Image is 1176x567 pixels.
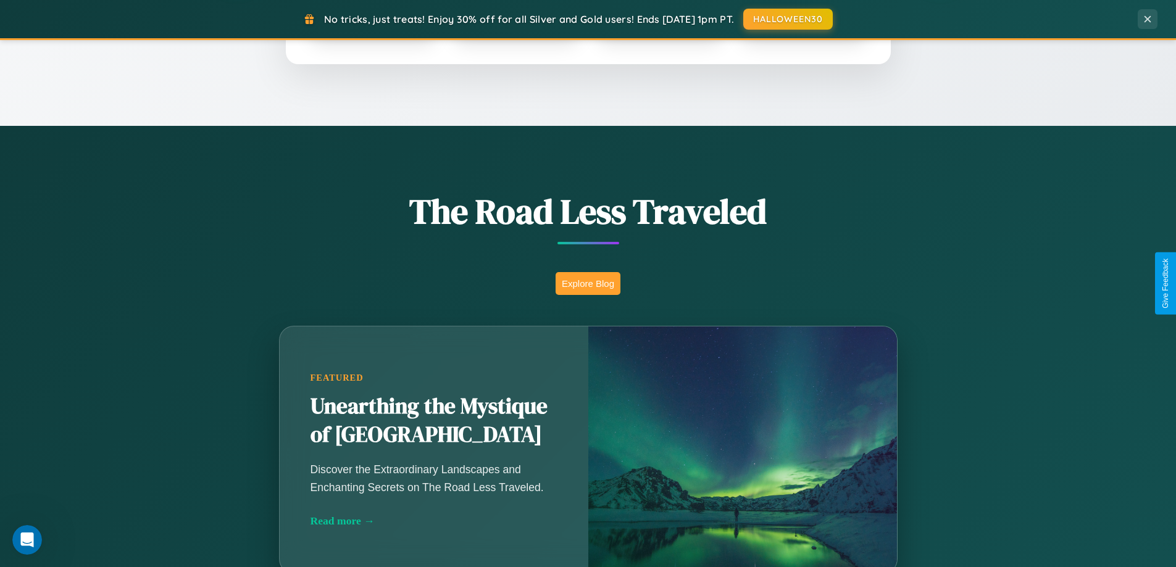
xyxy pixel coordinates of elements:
iframe: Intercom live chat [12,525,42,555]
h1: The Road Less Traveled [218,188,959,235]
div: Featured [311,373,557,383]
h2: Unearthing the Mystique of [GEOGRAPHIC_DATA] [311,392,557,449]
button: Explore Blog [556,272,620,295]
span: No tricks, just treats! Enjoy 30% off for all Silver and Gold users! Ends [DATE] 1pm PT. [324,13,734,25]
div: Read more → [311,515,557,528]
button: HALLOWEEN30 [743,9,833,30]
p: Discover the Extraordinary Landscapes and Enchanting Secrets on The Road Less Traveled. [311,461,557,495]
div: Give Feedback [1161,259,1170,308]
